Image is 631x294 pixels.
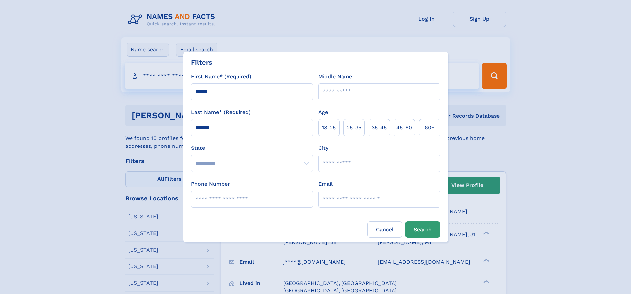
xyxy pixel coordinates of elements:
span: 60+ [425,124,435,132]
label: Cancel [367,221,402,238]
span: 35‑45 [372,124,387,132]
label: Middle Name [318,73,352,81]
label: Phone Number [191,180,230,188]
label: First Name* (Required) [191,73,251,81]
label: Last Name* (Required) [191,108,251,116]
label: State [191,144,313,152]
div: Filters [191,57,212,67]
button: Search [405,221,440,238]
label: Email [318,180,333,188]
span: 25‑35 [347,124,361,132]
span: 18‑25 [322,124,336,132]
span: 45‑60 [396,124,412,132]
label: Age [318,108,328,116]
label: City [318,144,328,152]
